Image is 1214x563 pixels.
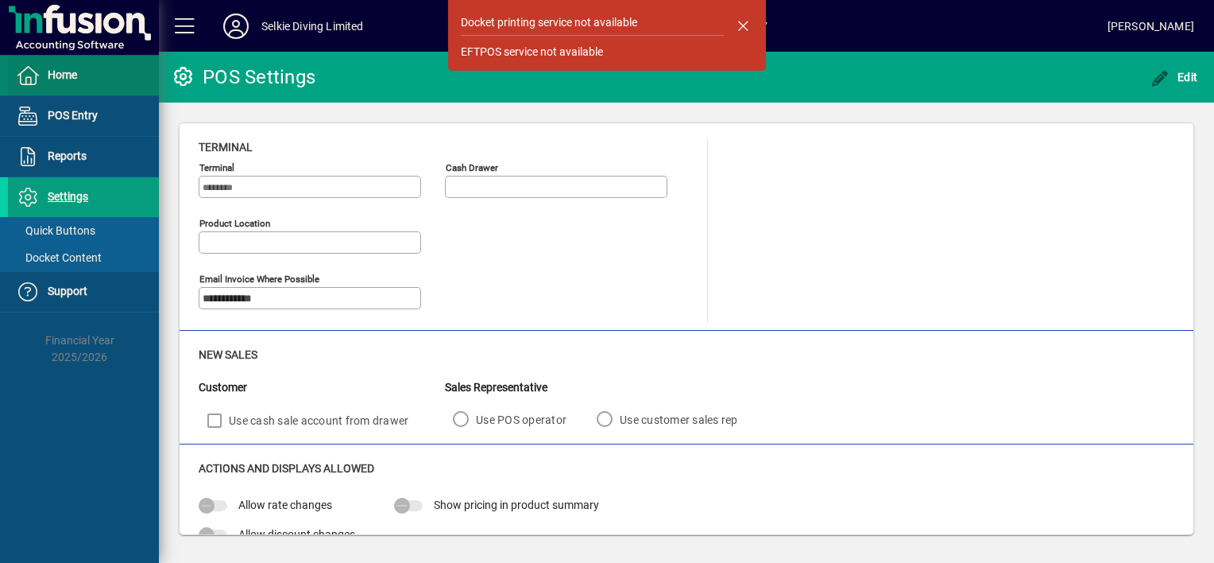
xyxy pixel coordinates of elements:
[364,14,1108,39] span: [DATE] 12:57
[171,64,315,90] div: POS Settings
[8,96,159,136] a: POS Entry
[1108,14,1194,39] div: [PERSON_NAME]
[238,499,332,511] span: Allow rate changes
[446,162,498,173] mat-label: Cash Drawer
[238,528,355,541] span: Allow discount changes
[1146,63,1202,91] button: Edit
[434,499,599,511] span: Show pricing in product summary
[8,137,159,177] a: Reports
[199,162,234,173] mat-label: Terminal
[8,217,159,244] a: Quick Buttons
[461,44,603,60] div: EFTPOS service not available
[1150,71,1198,83] span: Edit
[48,109,98,122] span: POS Entry
[199,348,257,361] span: New Sales
[48,149,87,162] span: Reports
[199,379,445,396] div: Customer
[211,12,261,41] button: Profile
[16,224,95,237] span: Quick Buttons
[8,244,159,271] a: Docket Content
[8,272,159,312] a: Support
[199,218,270,229] mat-label: Product location
[48,68,77,81] span: Home
[199,274,319,285] mat-label: Email Invoice where possible
[261,14,364,39] div: Selkie Diving Limited
[48,285,87,297] span: Support
[199,462,374,475] span: Actions and Displays Allowed
[8,56,159,95] a: Home
[16,251,102,264] span: Docket Content
[199,141,253,153] span: Terminal
[48,190,88,203] span: Settings
[445,379,760,396] div: Sales Representative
